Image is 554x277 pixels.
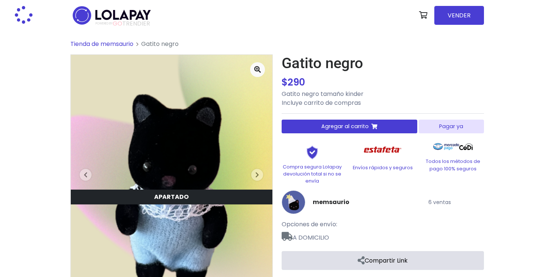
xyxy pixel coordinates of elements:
span: A DOMICILIO [282,229,484,242]
small: 6 ventas [428,198,451,206]
p: Todos los métodos de pago 100% seguros [422,158,484,172]
p: Compra segura Lolapay devolución total si no se envía [282,163,343,185]
button: Pagar ya [419,120,484,133]
a: Compartir Link [282,251,484,270]
img: memsaurio [282,190,305,214]
span: Agregar al carrito [321,123,369,130]
span: GO [113,19,122,28]
a: Tienda de memsaurio [70,40,133,48]
span: 290 [288,76,305,89]
div: Sólo tu puedes verlo en tu tienda [71,190,272,204]
a: VENDER [434,6,484,25]
nav: breadcrumb [70,40,484,54]
p: Envíos rápidos y seguros [352,164,414,171]
img: Shield [294,145,331,159]
span: TRENDIER [96,20,150,27]
span: POWERED BY [96,21,113,26]
img: Estafeta Logo [358,139,407,160]
div: $ [282,75,484,90]
button: Agregar al carrito [282,120,418,133]
img: logo [70,4,153,27]
span: Gatito negro [141,40,179,48]
h1: Gatito negro [282,54,484,72]
img: Mercado Pago Logo [433,139,460,154]
p: Gatito negro tamaño kinder Incluye carrito de compras [282,90,484,107]
span: Opciones de envío: [282,220,337,228]
a: memsaurio [313,198,349,207]
img: Codi Logo [459,139,473,154]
